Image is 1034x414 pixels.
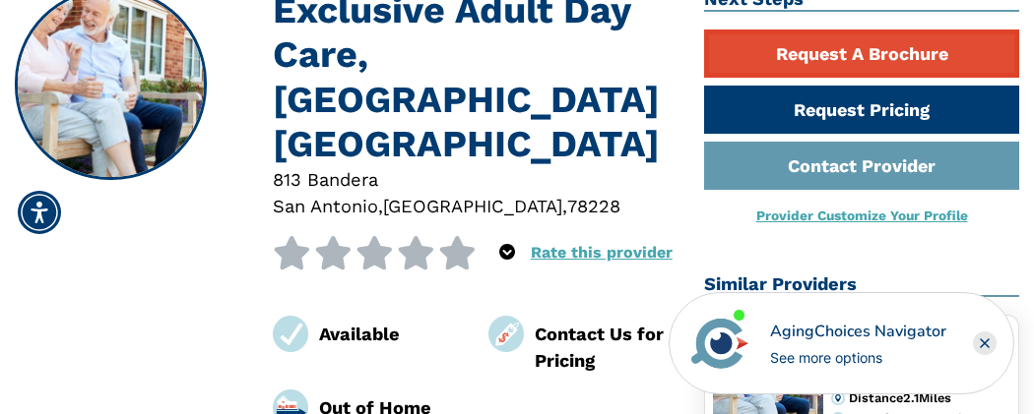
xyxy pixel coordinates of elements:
a: Request A Brochure [704,30,1019,78]
img: avatar [686,310,753,377]
div: Popover trigger [499,236,515,269]
img: distance.svg [831,391,845,405]
div: AgingChoices Navigator [770,320,946,343]
a: Request Pricing [704,86,1019,134]
span: San Antonio [273,196,378,216]
div: 813 Bandera [273,166,675,193]
a: Contact Provider [704,142,1019,190]
div: See more options [770,347,946,368]
span: , [562,196,567,216]
div: Distance 2.1 Miles [849,391,1010,405]
div: Contact Us for Pricing [535,321,675,375]
div: 78228 [567,193,620,219]
span: , [378,196,383,216]
h2: Similar Providers [704,273,1019,297]
div: Available [319,321,459,347]
span: [GEOGRAPHIC_DATA] [383,196,562,216]
div: Close [973,331,997,355]
a: Rate this provider [531,243,673,262]
a: Provider Customize Your Profile [756,207,968,223]
div: Accessibility Menu [18,191,61,234]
